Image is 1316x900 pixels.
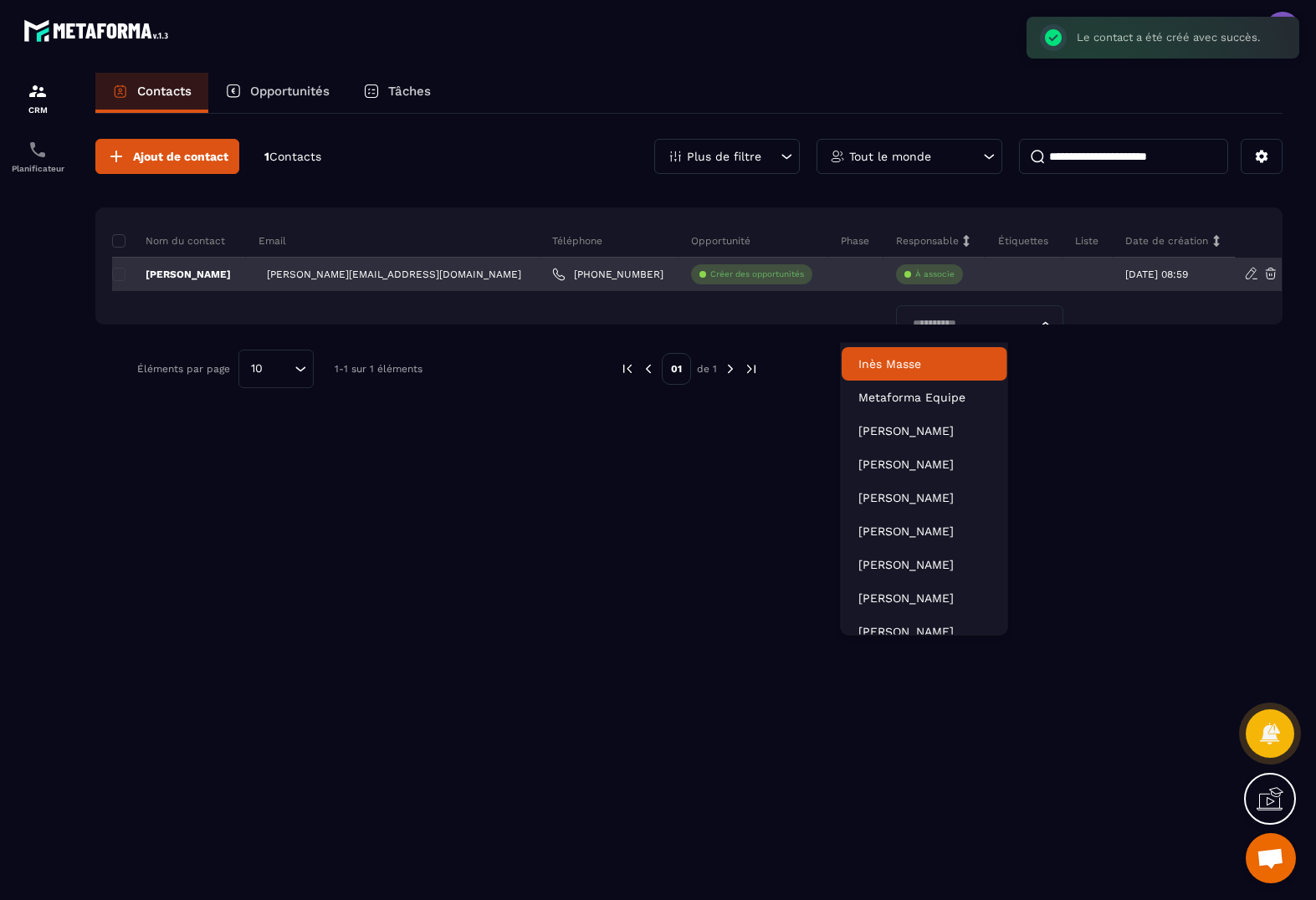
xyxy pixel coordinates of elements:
button: Ajout de contact [95,139,239,174]
a: schedulerschedulerPlanificateur [4,127,71,186]
p: Tâches [388,84,431,99]
a: Opportunités [208,73,346,113]
p: Tout le monde [849,151,931,162]
p: 01 [662,353,691,385]
span: 10 [245,360,269,378]
span: Ajout de contact [133,148,228,165]
p: Nom du contact [112,234,225,248]
p: CRM [4,105,71,115]
div: Ouvrir le chat [1246,833,1296,883]
p: Planificateur [4,164,71,173]
p: À associe [915,268,955,280]
p: 1-1 sur 1 éléments [335,363,422,375]
a: [PHONE_NUMBER] [552,268,663,281]
p: Camille Equilbec [858,590,991,606]
img: scheduler [28,140,48,160]
p: Email [259,234,286,248]
p: Opportunités [250,84,330,99]
p: Contacts [137,84,192,99]
p: Date de création [1125,234,1208,248]
p: Étiquettes [998,234,1048,248]
p: Téléphone [552,234,602,248]
input: Search for option [269,360,290,378]
p: Anne-Laure Duporge [858,623,991,640]
p: de 1 [697,362,717,376]
img: formation [28,81,48,101]
p: 1 [264,149,321,165]
p: Aurore Loizeau [858,556,991,573]
img: next [723,361,738,376]
div: Search for option [238,350,314,388]
img: next [744,361,759,376]
div: Search for option [896,305,1063,344]
p: Plus de filtre [687,151,761,162]
p: [DATE] 08:59 [1125,268,1188,280]
p: Kathy Monteiro [858,523,991,539]
p: Inès Masse [858,355,991,372]
p: Marjorie Falempin [858,422,991,439]
input: Search for option [907,315,1036,334]
a: Contacts [95,73,208,113]
a: formationformationCRM [4,69,71,127]
p: Opportunité [691,234,750,248]
img: prev [620,361,635,376]
p: Metaforma Equipe [858,389,991,406]
p: Liste [1075,234,1098,248]
p: Terry Deplanque [858,489,991,506]
a: Tâches [346,73,448,113]
p: Robin Pontoise [858,456,991,473]
p: Créer des opportunités [710,268,804,280]
img: logo [23,15,174,46]
p: [PERSON_NAME] [112,268,231,281]
p: Phase [841,234,869,248]
p: Éléments par page [137,363,230,375]
img: prev [641,361,656,376]
p: Responsable [896,234,959,248]
span: Contacts [269,150,321,163]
